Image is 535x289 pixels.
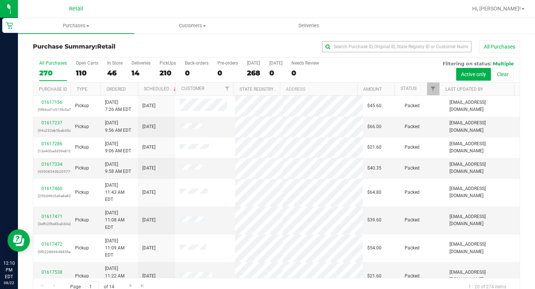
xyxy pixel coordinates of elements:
span: $40.35 [367,165,381,172]
span: [EMAIL_ADDRESS][DOMAIN_NAME] [449,185,515,199]
span: [DATE] 9:06 AM EDT [105,140,131,155]
span: Purchases [18,22,134,29]
span: [DATE] [142,273,155,280]
div: 0 [291,69,319,77]
span: $39.60 [367,217,381,224]
button: All Purchases [479,40,520,53]
span: [DATE] [142,123,155,130]
div: PickUps [160,60,176,66]
a: 01617471 [41,214,62,219]
span: [DATE] [142,102,155,109]
a: Filter [427,83,439,95]
div: 210 [160,69,176,77]
a: Amount [363,87,382,92]
span: [EMAIL_ADDRESS][DOMAIN_NAME] [449,213,515,227]
span: [DATE] 11:09 AM EDT [105,237,133,259]
span: Multiple [493,60,514,66]
a: Customers [134,18,250,34]
div: 14 [132,69,151,77]
span: Pickup [75,144,89,151]
span: [EMAIL_ADDRESS][DOMAIN_NAME] [449,241,515,255]
span: Packed [405,144,420,151]
div: Deliveries [132,60,151,66]
span: $21.60 [367,273,381,280]
span: [DATE] [142,165,155,172]
a: Deliveries [251,18,367,34]
span: [DATE] 11:08 AM EDT [105,209,133,231]
span: Retail [69,6,83,12]
span: Packed [405,189,420,196]
span: Deliveries [288,22,329,29]
span: Hi, [PERSON_NAME]! [472,6,521,12]
a: Last Updated By [445,87,483,92]
a: 01617286 [41,141,62,146]
span: Filtering on status: [443,60,491,66]
div: 110 [76,69,98,77]
a: Purchases [18,18,134,34]
a: 01617460 [41,186,62,191]
span: Packed [405,123,420,130]
span: $21.60 [367,144,381,151]
p: 12:10 PM EDT [3,260,15,280]
span: [DATE] [142,144,155,151]
div: 0 [185,69,208,77]
a: Purchase ID [39,87,67,92]
p: (5f66cd1c515fc5a7) [38,106,66,113]
a: Filter [221,83,233,95]
div: Pre-orders [217,60,238,66]
p: (13e40badd59e81bd) [38,147,66,155]
span: Customers [134,22,250,29]
span: [DATE] 11:43 AM EDT [105,182,133,203]
div: 0 [217,69,238,77]
span: Pickup [75,189,89,196]
a: 01617334 [41,162,62,167]
span: [EMAIL_ADDRESS][DOMAIN_NAME] [449,161,515,175]
span: Packed [405,245,420,252]
a: 01617472 [41,242,62,247]
p: (94c232eb5beb38ad) [38,127,66,134]
span: $64.80 [367,189,381,196]
span: [EMAIL_ADDRESS][DOMAIN_NAME] [449,140,515,155]
span: [DATE] 9:56 AM EDT [105,119,131,134]
span: [EMAIL_ADDRESS][DOMAIN_NAME] [449,269,515,283]
span: Packed [405,102,420,109]
div: [DATE] [269,60,282,66]
h3: Purchase Summary: [33,43,195,50]
span: Packed [405,165,420,172]
div: 270 [39,69,67,77]
inline-svg: Retail [6,22,13,29]
p: (43908543b205779c) [38,168,66,175]
span: Pickup [75,165,89,172]
span: [DATE] 11:22 AM EDT [105,265,133,287]
a: 01617538 [41,270,62,275]
div: 46 [107,69,123,77]
a: Scheduled [144,86,178,91]
span: [EMAIL_ADDRESS][DOMAIN_NAME] [449,99,515,113]
div: In Store [107,60,123,66]
a: Status [401,86,417,91]
p: (3effc2f6e8ba0dda) [38,220,66,227]
a: 01617156 [41,100,62,105]
div: 0 [269,69,282,77]
div: All Purchases [39,60,67,66]
span: [DATE] [142,217,155,224]
p: 08/22 [3,280,15,286]
span: $54.00 [367,245,381,252]
div: Needs Review [291,60,319,66]
span: [EMAIL_ADDRESS][DOMAIN_NAME] [449,119,515,134]
a: Ordered [106,87,126,92]
span: Pickup [75,245,89,252]
span: Packed [405,217,420,224]
th: Address [280,83,357,96]
span: Pickup [75,102,89,109]
div: [DATE] [247,60,260,66]
input: Search Purchase ID, Original ID, State Registry ID or Customer Name... [322,41,471,52]
a: State Registry ID [239,87,279,92]
a: Type [77,87,87,92]
div: Open Carts [76,60,98,66]
span: Packed [405,273,420,280]
p: (250d46c5a9a8a82e) [38,192,66,199]
span: [DATE] [142,245,155,252]
div: Back-orders [185,60,208,66]
p: (5f02288964885fae) [38,248,66,255]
